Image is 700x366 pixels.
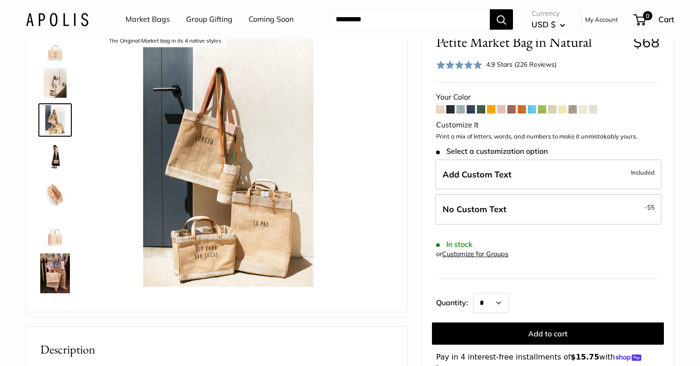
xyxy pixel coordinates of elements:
input: Search... [328,9,490,30]
img: description_The Original Market bag in its 4 native styles [40,105,70,135]
img: Petite Market Bag in Natural [40,301,70,330]
span: Select a customization option [436,147,548,156]
a: Petite Market Bag in Natural [38,252,72,295]
img: Petite Market Bag in Natural [40,253,70,293]
span: Petite Market Bag in Natural [436,33,626,50]
label: Add Custom Text [435,159,662,190]
div: 4.9 Stars (226 Reviews) [486,59,556,69]
a: description_Effortless style that elevates every moment [38,66,72,100]
span: Add Custom Text [443,169,512,180]
a: description_Spacious inner area with room for everything. [38,177,72,211]
span: $5 [647,203,655,211]
button: Add to cart [432,322,664,345]
div: Your Color [436,90,660,104]
img: Petite Market Bag in Natural [40,31,70,61]
div: 4.9 Stars (226 Reviews) [436,58,556,71]
a: Petite Market Bag in Natural [38,29,72,63]
a: Group Gifting [186,13,232,26]
h2: Description [40,341,394,359]
span: $68 [633,33,660,51]
div: or [436,248,508,260]
div: Customize It [436,118,660,132]
span: - [644,202,655,213]
a: Petite Market Bag in Natural [38,215,72,248]
a: My Account [585,14,618,25]
a: Coming Soon [249,13,294,26]
span: Cart [658,14,674,24]
p: Print a mix of letters, words, and numbers to make it unmistakably yours. [436,132,660,141]
a: Petite Market Bag in Natural [38,299,72,332]
span: Included [631,167,655,178]
span: No Custom Text [443,204,506,215]
label: Leave Blank [435,194,662,225]
a: Petite Market Bag in Natural [38,140,72,174]
label: Quantity: [436,290,474,313]
span: USD $ [531,19,556,29]
button: Search [490,9,513,30]
a: description_The Original Market bag in its 4 native styles [38,103,72,137]
div: The Original Market bag in its 4 native styles [104,35,226,47]
span: 0 [643,11,652,20]
img: Petite Market Bag in Natural [40,216,70,246]
img: Apolis [26,13,88,26]
img: description_Spacious inner area with room for everything. [40,179,70,209]
span: In stock [436,240,473,249]
img: description_The Original Market bag in its 4 native styles [100,31,356,287]
span: Currency [531,7,565,20]
img: Petite Market Bag in Natural [40,142,70,172]
a: Customize for Groups [442,250,508,258]
img: description_Effortless style that elevates every moment [40,68,70,98]
a: 0 Cart [634,12,674,27]
button: USD $ [531,17,565,32]
a: Market Bags [125,13,170,26]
